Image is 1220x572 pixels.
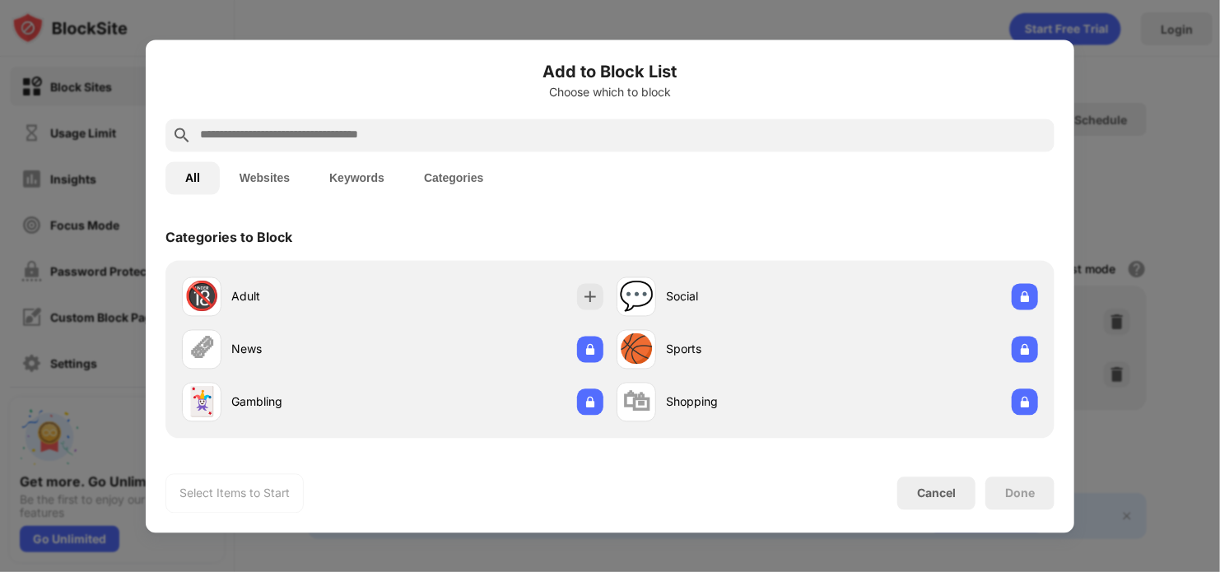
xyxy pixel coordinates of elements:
[184,385,219,419] div: 🃏
[231,288,393,305] div: Adult
[666,393,827,411] div: Shopping
[231,393,393,411] div: Gambling
[172,125,192,145] img: search.svg
[165,59,1055,84] h6: Add to Block List
[619,333,654,366] div: 🏀
[188,333,216,366] div: 🗞
[165,229,292,245] div: Categories to Block
[666,288,827,305] div: Social
[220,161,310,194] button: Websites
[231,341,393,358] div: News
[404,161,503,194] button: Categories
[666,341,827,358] div: Sports
[165,161,220,194] button: All
[622,385,650,419] div: 🛍
[165,86,1055,99] div: Choose which to block
[184,280,219,314] div: 🔞
[179,485,290,501] div: Select Items to Start
[1005,486,1035,500] div: Done
[619,280,654,314] div: 💬
[917,486,956,500] div: Cancel
[310,161,404,194] button: Keywords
